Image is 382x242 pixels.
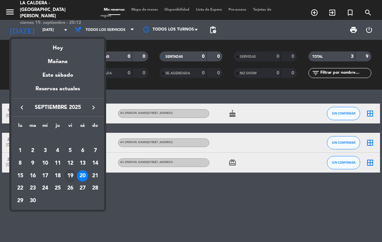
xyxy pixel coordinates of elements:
div: 12 [65,158,76,169]
div: 26 [65,183,76,194]
td: SEP. [14,132,101,145]
div: 16 [27,170,38,182]
div: 7 [90,145,101,156]
td: 27 de septiembre de 2025 [77,182,89,195]
th: miércoles [39,122,51,132]
div: 25 [52,183,63,194]
td: 10 de septiembre de 2025 [39,157,51,170]
div: 23 [27,183,38,194]
div: 8 [15,158,26,169]
td: 26 de septiembre de 2025 [64,182,77,195]
td: 18 de septiembre de 2025 [51,170,64,182]
td: 3 de septiembre de 2025 [39,145,51,157]
td: 12 de septiembre de 2025 [64,157,77,170]
div: 27 [77,183,88,194]
th: viernes [64,122,77,132]
th: domingo [89,122,101,132]
td: 4 de septiembre de 2025 [51,145,64,157]
div: 10 [39,158,51,169]
button: keyboard_arrow_right [88,103,99,112]
div: Este sábado [11,66,104,85]
div: 6 [77,145,88,156]
td: 5 de septiembre de 2025 [64,145,77,157]
td: 21 de septiembre de 2025 [89,170,101,182]
div: 22 [15,183,26,194]
div: 14 [90,158,101,169]
th: jueves [51,122,64,132]
td: 25 de septiembre de 2025 [51,182,64,195]
div: 21 [90,170,101,182]
i: keyboard_arrow_left [18,104,26,112]
td: 17 de septiembre de 2025 [39,170,51,182]
div: 18 [52,170,63,182]
button: keyboard_arrow_left [16,103,28,112]
div: 17 [39,170,51,182]
td: 15 de septiembre de 2025 [14,170,27,182]
div: 19 [65,170,76,182]
div: 4 [52,145,63,156]
td: 16 de septiembre de 2025 [27,170,39,182]
td: 2 de septiembre de 2025 [27,145,39,157]
div: Hoy [11,39,104,52]
div: 13 [77,158,88,169]
td: 20 de septiembre de 2025 [77,170,89,182]
div: Mañana [11,52,104,66]
td: 11 de septiembre de 2025 [51,157,64,170]
td: 14 de septiembre de 2025 [89,157,101,170]
td: 6 de septiembre de 2025 [77,145,89,157]
div: 29 [15,195,26,206]
td: 24 de septiembre de 2025 [39,182,51,195]
th: martes [27,122,39,132]
div: 30 [27,195,38,206]
i: keyboard_arrow_right [90,104,97,112]
div: 5 [65,145,76,156]
td: 28 de septiembre de 2025 [89,182,101,195]
div: 28 [90,183,101,194]
div: 24 [39,183,51,194]
div: 20 [77,170,88,182]
th: sábado [77,122,89,132]
td: 22 de septiembre de 2025 [14,182,27,195]
td: 23 de septiembre de 2025 [27,182,39,195]
div: Reservas actuales [11,85,104,98]
td: 30 de septiembre de 2025 [27,195,39,207]
div: 15 [15,170,26,182]
span: septiembre 2025 [28,103,88,112]
div: 9 [27,158,38,169]
div: 3 [39,145,51,156]
td: 1 de septiembre de 2025 [14,145,27,157]
td: 13 de septiembre de 2025 [77,157,89,170]
td: 9 de septiembre de 2025 [27,157,39,170]
td: 7 de septiembre de 2025 [89,145,101,157]
th: lunes [14,122,27,132]
td: 19 de septiembre de 2025 [64,170,77,182]
div: 1 [15,145,26,156]
div: 11 [52,158,63,169]
div: 2 [27,145,38,156]
td: 29 de septiembre de 2025 [14,195,27,207]
td: 8 de septiembre de 2025 [14,157,27,170]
